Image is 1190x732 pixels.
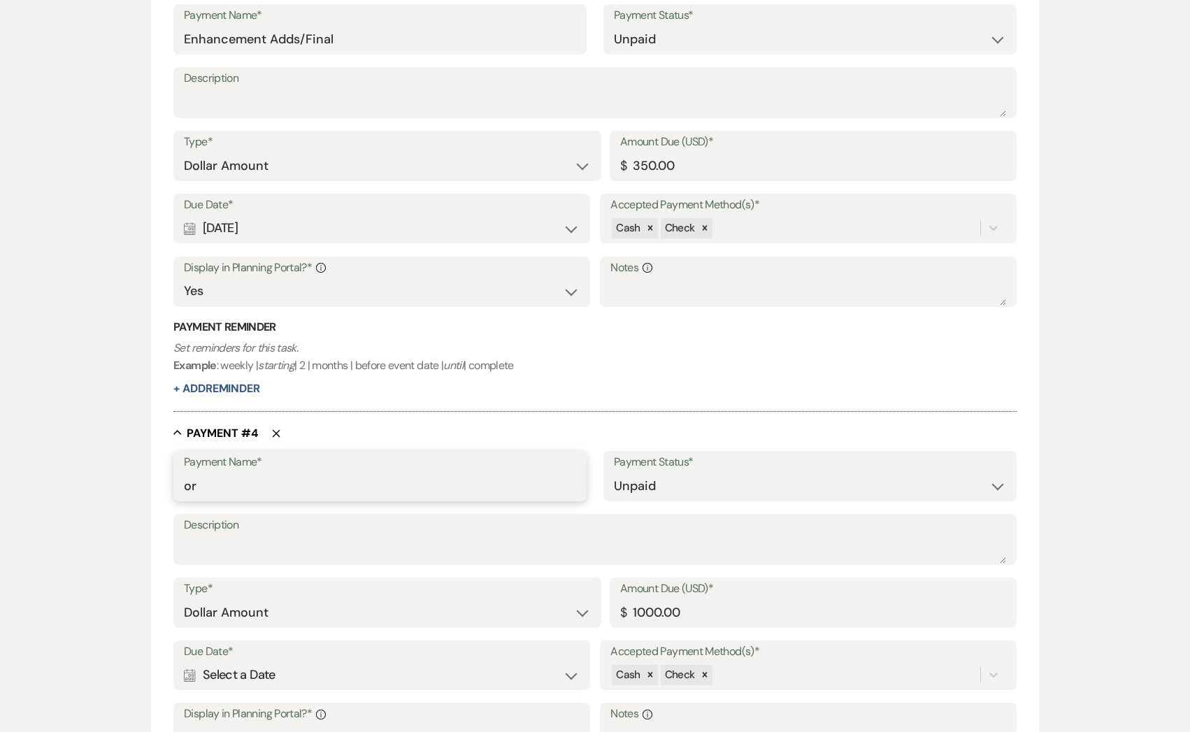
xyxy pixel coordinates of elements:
h3: Payment Reminder [173,320,1017,335]
label: Amount Due (USD)* [620,132,1006,152]
i: starting [258,358,294,373]
i: Set reminders for this task. [173,340,298,355]
label: Accepted Payment Method(s)* [610,642,1006,662]
label: Amount Due (USD)* [620,579,1006,599]
span: Cash [616,668,640,682]
label: Notes [610,704,1006,724]
div: $ [620,157,626,175]
button: + AddReminder [173,383,260,394]
i: until [443,358,464,373]
label: Type* [184,132,591,152]
label: Payment Status* [614,452,1006,473]
label: Display in Planning Portal?* [184,704,580,724]
button: Payment #4 [173,426,258,440]
b: Example [173,358,217,373]
label: Notes [610,258,1006,278]
label: Description [184,515,1006,536]
div: $ [620,603,626,622]
label: Accepted Payment Method(s)* [610,195,1006,215]
label: Payment Status* [614,6,1006,26]
label: Type* [184,579,591,599]
label: Due Date* [184,195,580,215]
div: [DATE] [184,215,580,242]
label: Display in Planning Portal?* [184,258,580,278]
span: Check [665,668,695,682]
label: Description [184,69,1006,89]
span: Cash [616,221,640,235]
label: Payment Name* [184,452,576,473]
div: Select a Date [184,661,580,689]
label: Payment Name* [184,6,576,26]
h5: Payment # 4 [187,426,258,441]
span: Check [665,221,695,235]
p: : weekly | | 2 | months | before event date | | complete [173,339,1017,375]
label: Due Date* [184,642,580,662]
